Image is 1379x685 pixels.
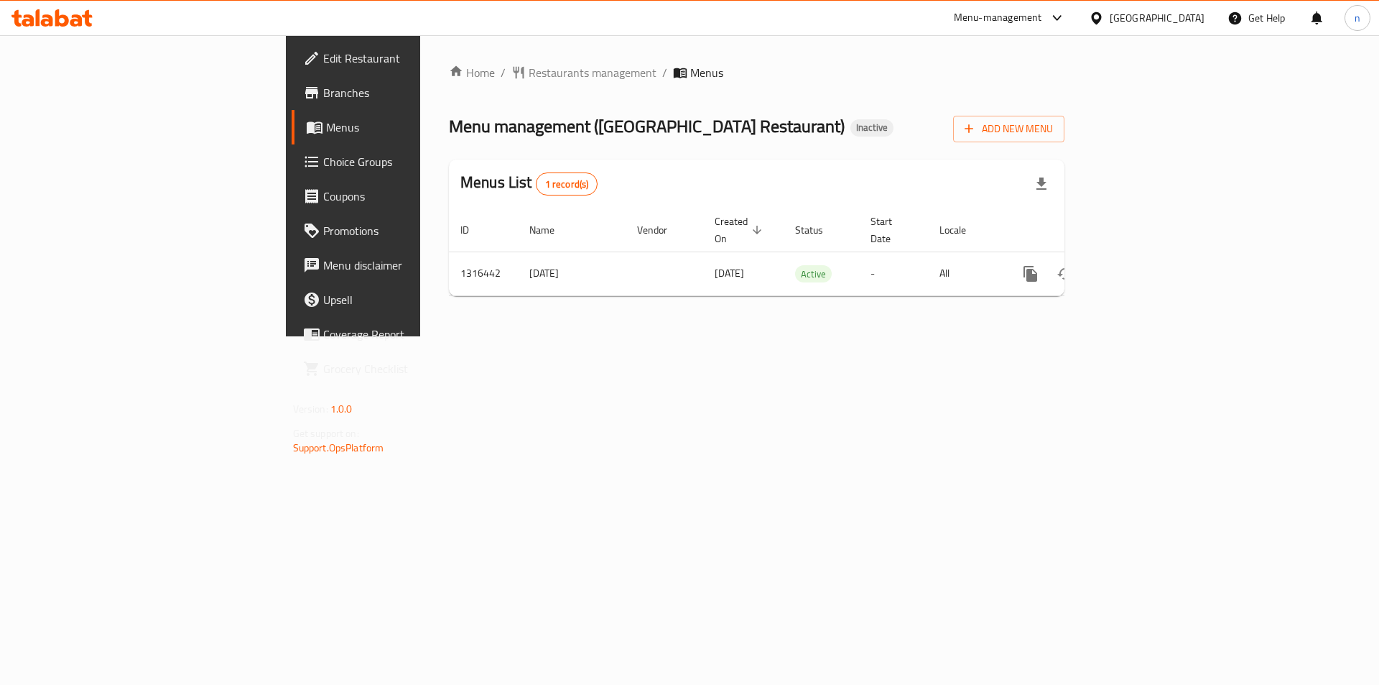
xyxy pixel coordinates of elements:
span: ID [460,221,488,239]
td: - [859,252,928,295]
table: enhanced table [449,208,1163,296]
div: Active [795,265,832,282]
a: Restaurants management [511,64,656,81]
span: Menu disclaimer [323,257,505,274]
span: Restaurants management [529,64,656,81]
span: Menus [326,119,505,136]
nav: breadcrumb [449,64,1064,81]
span: 1 record(s) [537,178,598,191]
span: Branches [323,84,505,101]
td: [DATE] [518,252,626,295]
div: Inactive [850,119,893,137]
span: Edit Restaurant [323,50,505,67]
span: Name [529,221,573,239]
span: Promotions [323,222,505,239]
span: Choice Groups [323,153,505,170]
div: [GEOGRAPHIC_DATA] [1110,10,1204,26]
a: Coupons [292,179,516,213]
span: Menus [690,64,723,81]
span: Status [795,221,842,239]
a: Upsell [292,282,516,317]
span: Active [795,266,832,282]
span: Start Date [870,213,911,247]
span: [DATE] [715,264,744,282]
a: Grocery Checklist [292,351,516,386]
a: Edit Restaurant [292,41,516,75]
h2: Menus List [460,172,598,196]
span: Coverage Report [323,326,505,343]
span: Grocery Checklist [323,360,505,377]
li: / [662,64,667,81]
div: Export file [1024,167,1059,201]
a: Support.OpsPlatform [293,438,384,457]
span: Coupons [323,188,505,205]
span: Upsell [323,291,505,308]
button: Change Status [1048,257,1082,291]
span: Locale [939,221,985,239]
div: Menu-management [954,9,1042,27]
button: more [1013,257,1048,291]
span: n [1355,10,1360,26]
span: Get support on: [293,424,359,443]
button: Add New Menu [953,116,1064,142]
a: Branches [292,75,516,110]
span: Created On [715,213,766,247]
a: Coverage Report [292,317,516,351]
span: Menu management ( [GEOGRAPHIC_DATA] Restaurant ) [449,110,845,142]
a: Choice Groups [292,144,516,179]
th: Actions [1002,208,1163,252]
span: Vendor [637,221,686,239]
a: Promotions [292,213,516,248]
span: 1.0.0 [330,400,353,418]
a: Menu disclaimer [292,248,516,282]
div: Total records count [536,173,598,196]
span: Version: [293,400,328,418]
td: All [928,252,1002,295]
span: Inactive [850,121,893,134]
a: Menus [292,110,516,144]
span: Add New Menu [965,120,1053,138]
